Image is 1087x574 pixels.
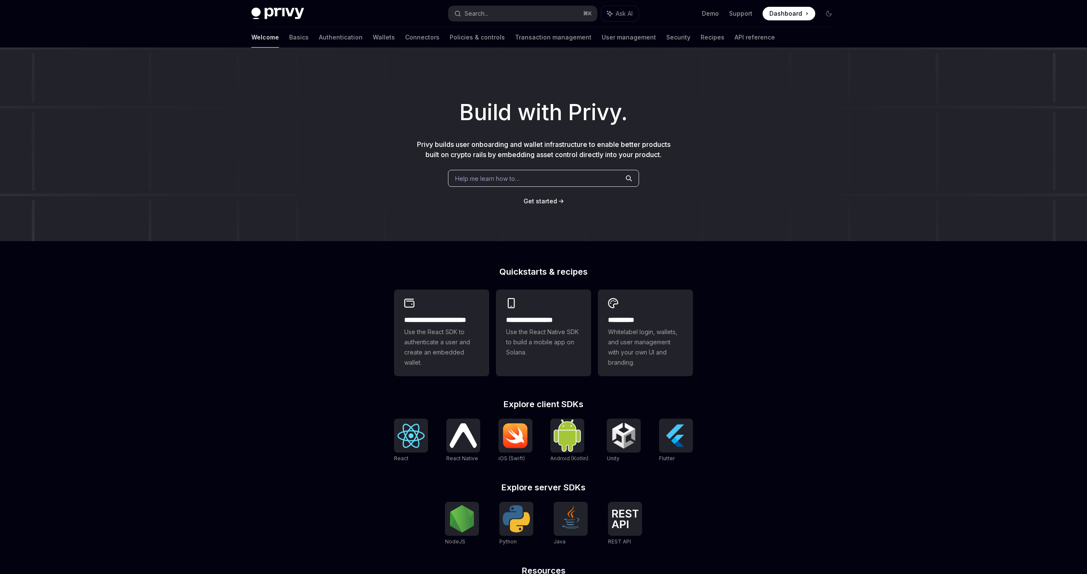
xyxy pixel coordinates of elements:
[735,27,775,48] a: API reference
[455,174,520,183] span: Help me learn how to…
[524,197,557,205] a: Get started
[601,6,639,21] button: Ask AI
[448,505,476,532] img: NodeJS
[499,502,533,546] a: PythonPython
[557,505,584,532] img: Java
[394,400,693,408] h2: Explore client SDKs
[763,7,815,20] a: Dashboard
[450,27,505,48] a: Policies & controls
[405,27,439,48] a: Connectors
[550,419,589,463] a: Android (Kotlin)Android (Kotlin)
[394,455,408,461] span: React
[498,455,525,461] span: iOS (Swift)
[598,290,693,376] a: **** *****Whitelabel login, wallets, and user management with your own UI and branding.
[729,9,752,18] a: Support
[583,10,592,17] span: ⌘ K
[446,419,480,463] a: React NativeReact Native
[610,422,637,449] img: Unity
[503,505,530,532] img: Python
[659,419,693,463] a: FlutterFlutter
[465,8,488,19] div: Search...
[394,483,693,492] h2: Explore server SDKs
[496,290,591,376] a: **** **** **** ***Use the React Native SDK to build a mobile app on Solana.
[502,423,529,448] img: iOS (Swift)
[702,9,719,18] a: Demo
[607,419,641,463] a: UnityUnity
[608,502,642,546] a: REST APIREST API
[289,27,309,48] a: Basics
[445,502,479,546] a: NodeJSNodeJS
[251,27,279,48] a: Welcome
[666,27,690,48] a: Security
[659,455,675,461] span: Flutter
[446,455,478,461] span: React Native
[404,327,479,368] span: Use the React SDK to authenticate a user and create an embedded wallet.
[417,140,670,159] span: Privy builds user onboarding and wallet infrastructure to enable better products built on crypto ...
[373,27,395,48] a: Wallets
[550,455,589,461] span: Android (Kotlin)
[450,423,477,447] img: React Native
[498,419,532,463] a: iOS (Swift)iOS (Swift)
[394,419,428,463] a: ReactReact
[554,502,588,546] a: JavaJava
[701,27,724,48] a: Recipes
[445,538,465,545] span: NodeJS
[607,455,620,461] span: Unity
[515,27,591,48] a: Transaction management
[14,96,1073,129] h1: Build with Privy.
[611,509,639,528] img: REST API
[608,538,631,545] span: REST API
[554,538,566,545] span: Java
[448,6,597,21] button: Search...⌘K
[769,9,802,18] span: Dashboard
[822,7,836,20] button: Toggle dark mode
[602,27,656,48] a: User management
[319,27,363,48] a: Authentication
[616,9,633,18] span: Ask AI
[554,419,581,451] img: Android (Kotlin)
[251,8,304,20] img: dark logo
[499,538,517,545] span: Python
[506,327,581,357] span: Use the React Native SDK to build a mobile app on Solana.
[608,327,683,368] span: Whitelabel login, wallets, and user management with your own UI and branding.
[397,424,425,448] img: React
[662,422,690,449] img: Flutter
[394,267,693,276] h2: Quickstarts & recipes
